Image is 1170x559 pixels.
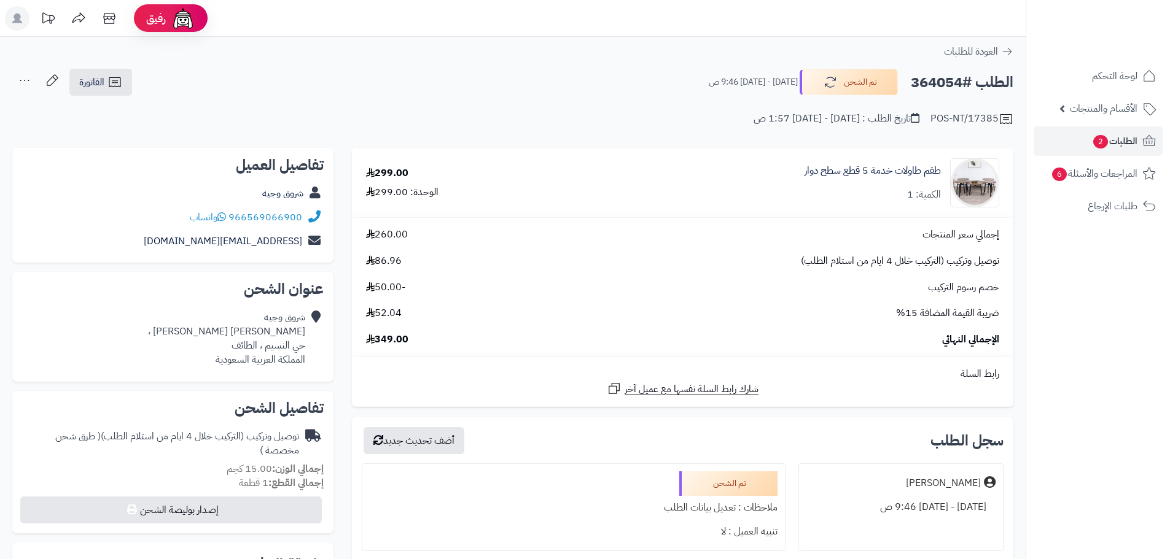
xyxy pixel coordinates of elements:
div: 299.00 [366,166,408,180]
div: تم الشحن [679,471,778,496]
div: تنبيه العميل : لا [370,520,777,544]
a: واتساب [190,210,226,225]
span: 86.96 [366,254,402,268]
div: الكمية: 1 [907,188,941,202]
div: [PERSON_NAME] [906,476,981,490]
span: توصيل وتركيب (التركيب خلال 4 ايام من استلام الطلب) [801,254,999,268]
div: شروق وجيه [PERSON_NAME] [PERSON_NAME] ، حي النسيم ، الطائف المملكة العربية السعودية [148,310,305,366]
span: رفيق [146,11,166,26]
span: الفاتورة [79,75,104,90]
strong: إجمالي القطع: [268,476,324,490]
span: الإجمالي النهائي [942,333,999,347]
img: ai-face.png [171,6,195,31]
small: 1 قطعة [239,476,324,490]
h2: تفاصيل الشحن [22,401,324,415]
strong: إجمالي الوزن: [272,461,324,476]
h2: عنوان الشحن [22,282,324,296]
span: الأقسام والمنتجات [1070,100,1137,117]
span: 52.04 [366,306,402,320]
span: ( طرق شحن مخصصة ) [55,429,299,458]
a: العودة للطلبات [944,44,1013,59]
h2: الطلب #364054 [911,70,1013,95]
a: شارك رابط السلة نفسها مع عميل آخر [607,381,759,396]
span: 6 [1052,168,1067,181]
button: تم الشحن [800,69,898,95]
small: 15.00 كجم [227,461,324,476]
div: POS-NT/17385 [930,112,1013,126]
span: طلبات الإرجاع [1088,198,1137,215]
img: logo-2.png [1086,33,1158,58]
span: شارك رابط السلة نفسها مع عميل آخر [625,382,759,396]
button: أضف تحديث جديد [364,427,464,454]
div: توصيل وتركيب (التركيب خلال 4 ايام من استلام الطلب) [22,430,299,458]
div: الوحدة: 299.00 [366,185,439,199]
a: الفاتورة [69,69,132,96]
span: ضريبة القيمة المضافة 15% [896,306,999,320]
span: العودة للطلبات [944,44,998,59]
a: الطلبات2 [1034,126,1163,156]
h3: سجل الطلب [930,433,1004,448]
span: 2 [1093,135,1108,148]
span: 260.00 [366,228,408,242]
span: الطلبات [1092,133,1137,150]
span: المراجعات والأسئلة [1051,165,1137,182]
a: المراجعات والأسئلة6 [1034,159,1163,188]
a: تحديثات المنصة [33,6,63,34]
h2: تفاصيل العميل [22,158,324,172]
div: تاريخ الطلب : [DATE] - [DATE] 1:57 ص [754,112,919,126]
span: إجمالي سعر المنتجات [922,228,999,242]
div: ملاحظات : تعديل بيانات الطلب [370,496,777,520]
a: لوحة التحكم [1034,61,1163,91]
a: شروق وجيه [262,186,303,201]
img: 1741873033-1-90x90.jpg [951,158,999,207]
span: خصم رسوم التركيب [928,280,999,295]
a: طقم طاولات خدمة 5 قطع سطح دوار [805,164,941,178]
a: [EMAIL_ADDRESS][DOMAIN_NAME] [144,234,302,249]
button: إصدار بوليصة الشحن [20,496,322,523]
a: 966569066900 [228,210,302,225]
span: 349.00 [366,333,408,347]
div: رابط السلة [357,367,1008,381]
span: لوحة التحكم [1092,67,1137,85]
a: طلبات الإرجاع [1034,191,1163,221]
small: [DATE] - [DATE] 9:46 ص [709,76,798,88]
div: [DATE] - [DATE] 9:46 ص [806,495,996,519]
span: -50.00 [366,280,405,295]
